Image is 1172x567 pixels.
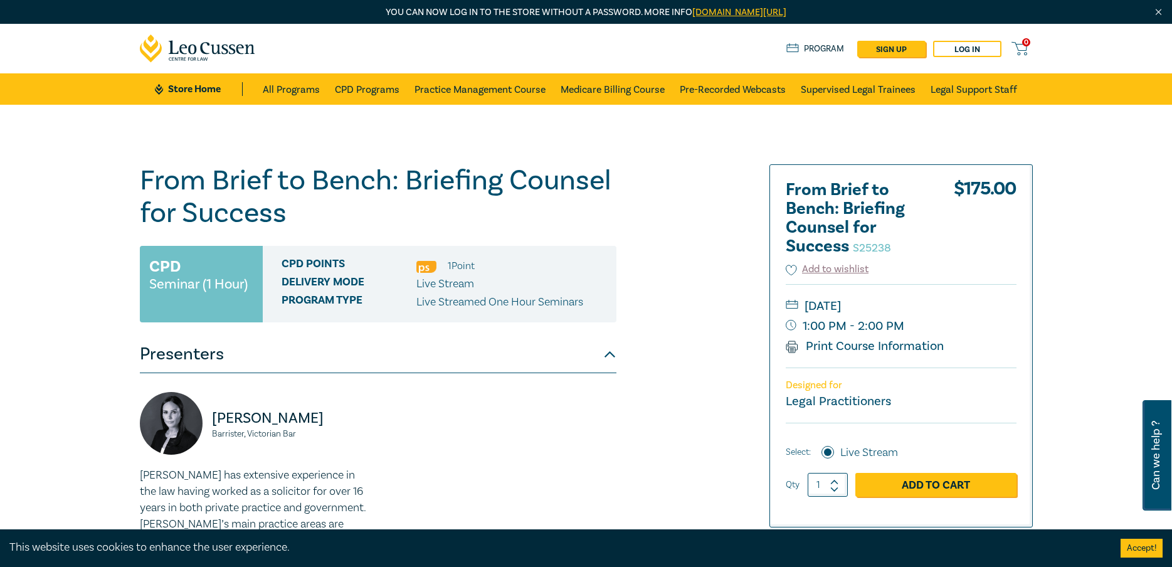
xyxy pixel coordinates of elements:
h1: From Brief to Bench: Briefing Counsel for Success [140,164,616,230]
h2: From Brief to Bench: Briefing Counsel for Success [786,181,924,256]
a: Pre-Recorded Webcasts [680,73,786,105]
span: Live Stream [416,277,474,291]
p: [PERSON_NAME] has extensive experience in the law having worked as a solicitor for over 16 years ... [140,467,371,549]
button: Presenters [140,336,616,373]
a: Legal Support Staff [931,73,1017,105]
span: Select: [786,445,811,459]
div: This website uses cookies to enhance the user experience. [9,539,1102,556]
a: Supervised Legal Trainees [801,73,916,105]
small: 1:00 PM - 2:00 PM [786,316,1016,336]
a: Log in [933,41,1001,57]
small: [DATE] [786,296,1016,316]
li: 1 Point [448,258,475,274]
img: Professional Skills [416,261,436,273]
a: sign up [857,41,926,57]
p: You can now log in to the store without a password. More info [140,6,1033,19]
a: Add to Cart [855,473,1016,497]
label: Qty [786,478,800,492]
span: 0 [1022,38,1030,46]
p: Live Streamed One Hour Seminars [416,294,583,310]
small: S25238 [853,241,891,255]
label: Live Stream [840,445,898,461]
span: CPD Points [282,258,416,274]
a: Program [786,42,845,56]
span: Delivery Mode [282,276,416,292]
button: Accept cookies [1121,539,1163,558]
small: Barrister, Victorian Bar [212,430,371,438]
span: Program type [282,294,416,310]
input: 1 [808,473,848,497]
div: $ 175.00 [954,181,1016,262]
a: Medicare Billing Course [561,73,665,105]
a: CPD Programs [335,73,399,105]
button: Add to wishlist [786,262,869,277]
small: Legal Practitioners [786,393,891,410]
p: Designed for [786,379,1016,391]
p: [PERSON_NAME] [212,408,371,428]
a: [DOMAIN_NAME][URL] [692,6,786,18]
a: All Programs [263,73,320,105]
img: https://s3.ap-southeast-2.amazonaws.com/leo-cussen-store-production-content/Contacts/Michelle%20B... [140,392,203,455]
a: Store Home [155,82,242,96]
a: Practice Management Course [414,73,546,105]
img: Close [1153,7,1164,18]
h3: CPD [149,255,181,278]
a: Print Course Information [786,338,944,354]
span: Can we help ? [1150,408,1162,503]
small: Seminar (1 Hour) [149,278,248,290]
